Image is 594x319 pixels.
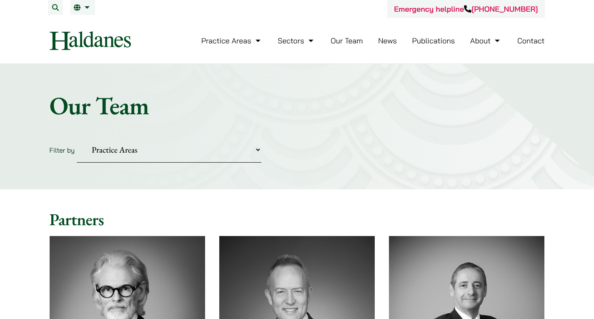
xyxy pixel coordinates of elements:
[50,209,545,229] h2: Partners
[378,36,397,45] a: News
[394,4,538,14] a: Emergency helpline[PHONE_NUMBER]
[201,36,263,45] a: Practice Areas
[50,146,75,154] label: Filter by
[50,90,545,121] h1: Our Team
[278,36,315,45] a: Sectors
[517,36,545,45] a: Contact
[50,31,131,50] img: Logo of Haldanes
[470,36,502,45] a: About
[412,36,455,45] a: Publications
[74,4,92,11] a: EN
[331,36,363,45] a: Our Team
